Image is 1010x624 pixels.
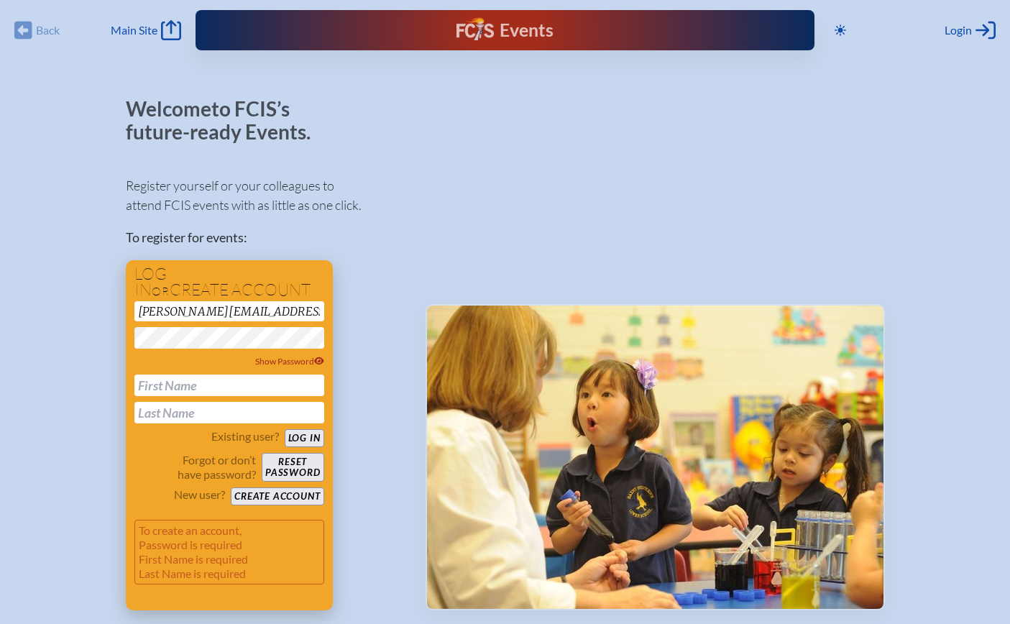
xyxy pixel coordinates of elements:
p: Welcome to FCIS’s future-ready Events. [126,98,327,143]
p: Forgot or don’t have password? [134,453,257,482]
p: To register for events: [126,228,403,247]
span: Show Password [255,356,324,367]
p: New user? [174,487,225,502]
input: Last Name [134,402,324,423]
img: Events [427,306,883,609]
span: Login [945,23,972,37]
button: Log in [285,429,324,447]
h1: Log in create account [134,266,324,298]
button: Create account [231,487,323,505]
span: or [152,284,170,298]
p: Register yourself or your colleagues to attend FCIS events with as little as one click. [126,176,403,215]
span: Main Site [111,23,157,37]
input: First Name [134,375,324,396]
p: Existing user? [211,429,279,444]
button: Resetpassword [262,453,323,482]
input: Email [134,301,324,321]
div: FCIS Events — Future ready [374,17,637,43]
p: To create an account, Password is required First Name is required Last Name is required [134,520,324,584]
a: Main Site [111,20,181,40]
